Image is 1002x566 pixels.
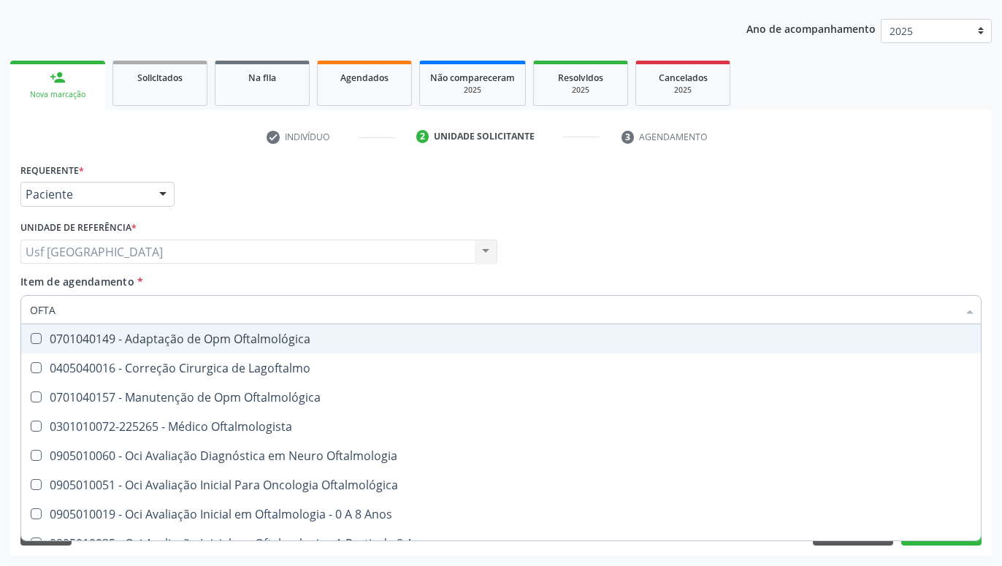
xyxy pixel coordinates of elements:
[20,275,134,288] span: Item de agendamento
[30,450,972,462] div: 0905010060 - Oci Avaliação Diagnóstica em Neuro Oftalmologia
[30,362,972,374] div: 0405040016 - Correção Cirurgica de Lagoftalmo
[26,187,145,202] span: Paciente
[20,159,84,182] label: Requerente
[430,85,515,96] div: 2025
[30,538,972,549] div: 0905010035 - Oci Avaliação Inicial em Oftalmologia - A Partir de 9 Anos
[50,69,66,85] div: person_add
[20,89,95,100] div: Nova marcação
[30,421,972,432] div: 0301010072-225265 - Médico Oftalmologista
[30,391,972,403] div: 0701040157 - Manutenção de Opm Oftalmológica
[416,130,429,143] div: 2
[646,85,719,96] div: 2025
[434,130,535,143] div: Unidade solicitante
[30,295,957,324] input: Buscar por procedimentos
[30,479,972,491] div: 0905010051 - Oci Avaliação Inicial Para Oncologia Oftalmológica
[544,85,617,96] div: 2025
[558,72,603,84] span: Resolvidos
[340,72,389,84] span: Agendados
[30,508,972,520] div: 0905010019 - Oci Avaliação Inicial em Oftalmologia - 0 A 8 Anos
[659,72,708,84] span: Cancelados
[430,72,515,84] span: Não compareceram
[746,19,876,37] p: Ano de acompanhamento
[30,333,972,345] div: 0701040149 - Adaptação de Opm Oftalmológica
[248,72,276,84] span: Na fila
[20,217,137,240] label: Unidade de referência
[137,72,183,84] span: Solicitados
